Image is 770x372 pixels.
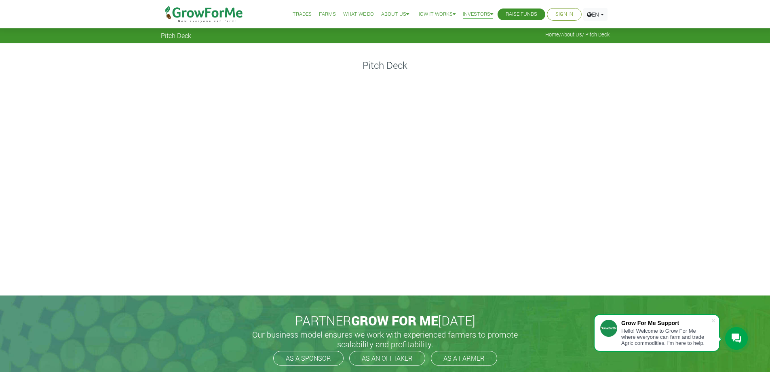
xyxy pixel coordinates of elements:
a: AS AN OFFTAKER [349,351,425,366]
div: Grow For Me Support [621,320,711,326]
a: EN [583,8,608,21]
h2: PARTNER [DATE] [164,313,606,328]
a: AS A SPONSOR [273,351,344,366]
span: GROW FOR ME [351,312,438,329]
a: About Us [381,10,409,19]
a: Trades [293,10,312,19]
a: Sign In [555,10,573,19]
span: Pitch Deck [161,32,191,39]
a: Investors [463,10,493,19]
a: Raise Funds [506,10,537,19]
span: / / Pitch Deck [545,32,610,38]
h4: Pitch Deck [161,60,610,71]
a: About Us [561,31,582,38]
a: Home [545,31,559,38]
div: Hello! Welcome to Grow For Me where everyone can farm and trade Agric commodities. I'm here to help. [621,328,711,346]
a: How it Works [416,10,456,19]
a: Farms [319,10,336,19]
h5: Our business model ensures we work with experienced farmers to promote scalability and profitabil... [244,329,527,349]
a: AS A FARMER [431,351,497,366]
a: What We Do [343,10,374,19]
